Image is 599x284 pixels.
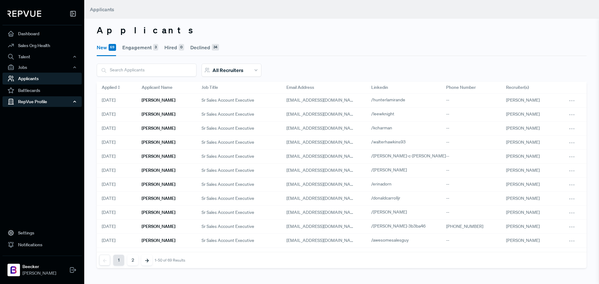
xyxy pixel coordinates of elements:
h6: [PERSON_NAME] [142,112,175,117]
button: New69 [97,39,116,56]
span: [EMAIL_ADDRESS][DOMAIN_NAME] [286,252,358,257]
div: [DATE] [97,178,137,192]
span: Sr Sales Account Executive [202,195,254,202]
div: -- [441,248,501,262]
span: All Recruiters [212,67,243,73]
div: [DATE] [97,164,137,178]
h6: [PERSON_NAME] [142,224,175,229]
span: Job Title [202,84,218,91]
a: /[PERSON_NAME]-3b3ba46 [371,223,433,229]
span: Email Address [286,84,314,91]
span: [PERSON_NAME] [506,167,540,173]
button: 2 [127,255,138,266]
span: Sr Sales Account Executive [202,209,254,216]
div: -- [441,122,501,136]
div: [DATE] [97,122,137,136]
a: /kcharman [371,125,399,131]
span: Sr Sales Account Executive [202,223,254,230]
span: [PERSON_NAME] [506,97,540,103]
span: Applicants [90,6,114,12]
h6: [PERSON_NAME] [142,196,175,201]
span: /donaldcarrolljr [371,195,400,201]
a: /erinadorn [371,181,399,187]
span: [PERSON_NAME] [506,209,540,215]
h6: [PERSON_NAME] [142,238,175,243]
h3: Applicants [97,25,587,36]
img: RepVue [7,11,41,17]
div: 34 [212,44,219,51]
a: /leewknight [371,111,402,117]
button: Hired0 [164,39,184,56]
a: /[PERSON_NAME] [371,209,414,215]
span: [PERSON_NAME] [506,195,540,201]
div: [DATE] [97,94,137,108]
a: /[PERSON_NAME]-c-[PERSON_NAME] [371,153,453,159]
span: [PERSON_NAME] [506,125,540,131]
span: [PERSON_NAME] [506,139,540,145]
button: Declined34 [190,39,219,56]
a: /walterhawkins93 [371,139,413,145]
div: [DATE] [97,206,137,220]
div: -- [441,108,501,122]
h6: [PERSON_NAME] [142,98,175,103]
div: -- [441,94,501,108]
a: Settings [2,227,82,239]
span: /awesomesalesguy [371,237,409,243]
a: /donaldcarrolljr [371,195,407,201]
div: [DATE] [97,150,137,164]
span: [EMAIL_ADDRESS][DOMAIN_NAME] [286,125,358,131]
span: [PERSON_NAME] [506,224,540,229]
span: [EMAIL_ADDRESS][DOMAIN_NAME] [286,238,358,243]
div: -- [441,150,501,164]
span: [EMAIL_ADDRESS][DOMAIN_NAME] [286,139,358,145]
div: 0 [179,44,184,51]
div: [DATE] [97,248,137,262]
div: 69 [109,44,116,51]
span: /hunterlamirande [371,97,405,103]
span: Applicant Name [142,84,173,91]
nav: pagination [99,255,185,266]
span: /[PERSON_NAME] [371,209,407,215]
span: Sr Sales Account Executive [202,125,254,132]
div: RepVue Profile [2,96,82,107]
h6: [PERSON_NAME] [142,126,175,131]
span: [EMAIL_ADDRESS][DOMAIN_NAME] [286,195,358,201]
span: Recruiter(s) [506,84,529,91]
a: /helmantoler [371,251,404,257]
a: Battlecards [2,84,82,96]
div: [DATE] [97,192,137,206]
span: [EMAIL_ADDRESS][DOMAIN_NAME] [286,111,358,117]
a: Applicants [2,73,82,84]
span: Sr Sales Account Executive [202,251,254,258]
div: Talent [2,51,82,62]
span: [PERSON_NAME] [506,252,540,257]
span: /[PERSON_NAME]-3b3ba46 [371,223,426,229]
span: Sr Sales Account Executive [202,181,254,188]
a: /awesomesalesguy [371,237,416,243]
img: Beecker [9,265,19,275]
div: -- [441,164,501,178]
span: /kcharman [371,125,392,131]
span: Sr Sales Account Executive [202,167,254,174]
span: [PERSON_NAME] [506,181,540,187]
div: [DATE] [97,220,137,234]
span: Applied [102,84,117,91]
span: [EMAIL_ADDRESS][DOMAIN_NAME] [286,167,358,173]
a: BeeckerBeecker[PERSON_NAME] [2,256,82,279]
div: -- [441,234,501,248]
button: Jobs [2,62,82,73]
div: 1-50 of 69 Results [155,258,185,262]
a: Notifications [2,239,82,251]
span: [EMAIL_ADDRESS][DOMAIN_NAME] [286,181,358,187]
span: Linkedin [371,84,388,91]
span: Sr Sales Account Executive [202,97,254,103]
button: Next [141,255,152,266]
h6: [PERSON_NAME] [142,210,175,215]
span: Sr Sales Account Executive [202,237,254,244]
button: 1 [113,255,124,266]
span: Sr Sales Account Executive [202,139,254,146]
div: [DATE] [97,136,137,150]
span: /leewknight [371,111,394,117]
strong: Beecker [22,263,56,270]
